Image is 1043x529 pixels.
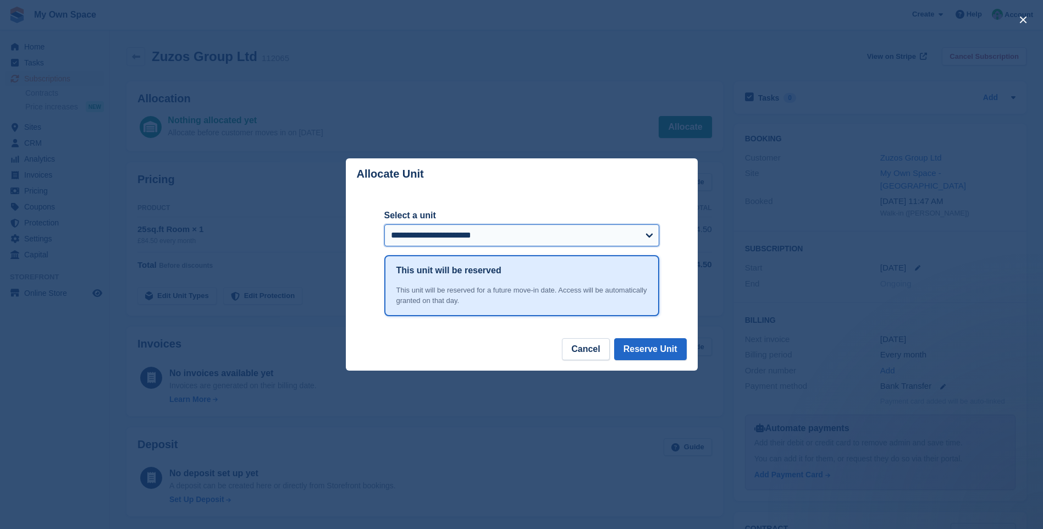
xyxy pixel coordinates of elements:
button: close [1014,11,1032,29]
p: Allocate Unit [357,168,424,180]
button: Reserve Unit [614,338,687,360]
label: Select a unit [384,209,659,222]
div: This unit will be reserved for a future move-in date. Access will be automatically granted on tha... [396,285,647,306]
button: Cancel [562,338,609,360]
h1: This unit will be reserved [396,264,501,277]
